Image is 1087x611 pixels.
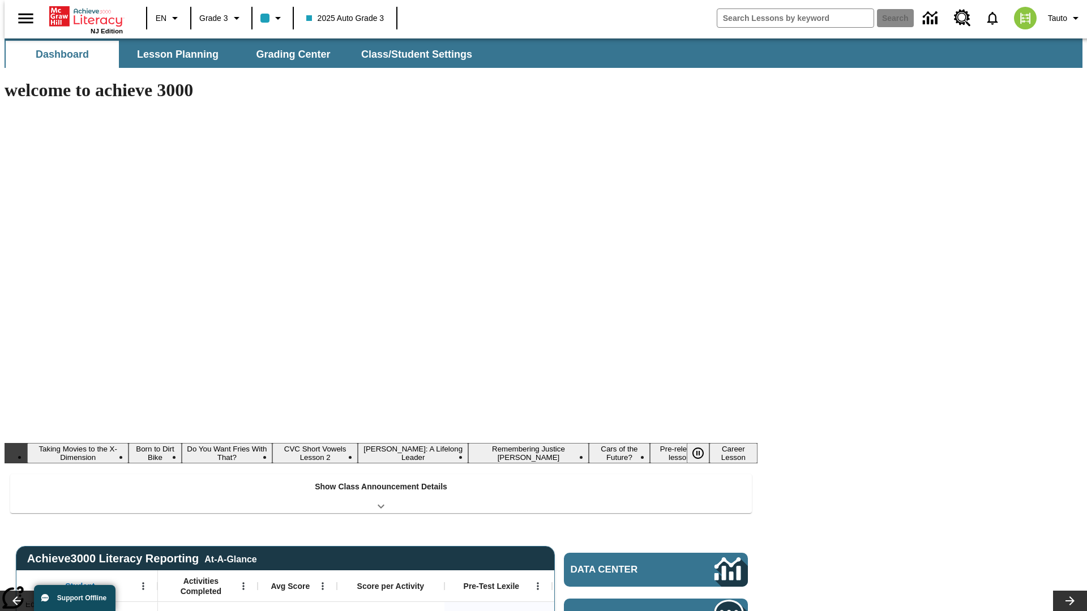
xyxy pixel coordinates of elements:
[121,41,234,68] button: Lesson Planning
[27,552,257,565] span: Achieve3000 Literacy Reporting
[352,41,481,68] button: Class/Student Settings
[237,41,350,68] button: Grading Center
[49,5,123,28] a: Home
[978,3,1007,33] a: Notifications
[315,481,447,493] p: Show Class Announcement Details
[314,578,331,595] button: Open Menu
[204,552,256,565] div: At-A-Glance
[564,553,748,587] a: Data Center
[5,80,758,101] h1: welcome to achieve 3000
[1048,12,1067,24] span: Tauto
[151,8,187,28] button: Language: EN, Select a language
[199,12,228,24] span: Grade 3
[5,41,482,68] div: SubNavbar
[709,443,758,463] button: Slide 9 Career Lesson
[650,443,709,463] button: Slide 8 Pre-release lesson
[91,28,123,35] span: NJ Edition
[129,443,181,463] button: Slide 2 Born to Dirt Bike
[687,443,709,463] button: Pause
[464,581,520,591] span: Pre-Test Lexile
[357,581,425,591] span: Score per Activity
[589,443,650,463] button: Slide 7 Cars of the Future?
[272,443,358,463] button: Slide 4 CVC Short Vowels Lesson 2
[34,585,115,611] button: Support Offline
[65,581,95,591] span: Student
[468,443,589,463] button: Slide 6 Remembering Justice O'Connor
[10,474,752,513] div: Show Class Announcement Details
[916,3,947,34] a: Data Center
[1043,8,1087,28] button: Profile/Settings
[717,9,874,27] input: search field
[1007,3,1043,33] button: Select a new avatar
[947,3,978,33] a: Resource Center, Will open in new tab
[529,578,546,595] button: Open Menu
[571,564,677,575] span: Data Center
[306,12,384,24] span: 2025 Auto Grade 3
[358,443,468,463] button: Slide 5 Dianne Feinstein: A Lifelong Leader
[6,41,119,68] button: Dashboard
[156,12,166,24] span: EN
[1053,591,1087,611] button: Lesson carousel, Next
[164,576,238,596] span: Activities Completed
[49,4,123,35] div: Home
[1014,7,1037,29] img: avatar image
[57,594,106,602] span: Support Offline
[9,2,42,35] button: Open side menu
[135,578,152,595] button: Open Menu
[687,443,721,463] div: Pause
[195,8,248,28] button: Grade: Grade 3, Select a grade
[235,578,252,595] button: Open Menu
[27,443,129,463] button: Slide 1 Taking Movies to the X-Dimension
[182,443,272,463] button: Slide 3 Do You Want Fries With That?
[271,581,310,591] span: Avg Score
[5,38,1082,68] div: SubNavbar
[256,8,289,28] button: Class color is light blue. Change class color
